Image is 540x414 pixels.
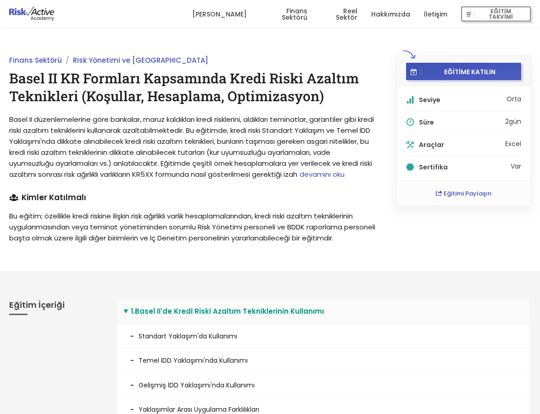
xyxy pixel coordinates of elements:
[419,142,503,148] h5: Araçlar
[461,0,531,28] a: EĞİTİM TAKVİMİ
[9,55,62,65] a: Finans Sektörü
[419,119,503,125] h5: Süre
[421,67,518,76] span: EĞİTİME KATILIN
[424,0,447,28] a: İletişim
[117,373,530,398] li: Gelişmiş İDD Yaklaşımı'nda Kullanımı
[73,55,208,65] a: Risk Yönetimi ve [GEOGRAPHIC_DATA]
[436,189,491,198] a: Eğitimi Paylaşın
[9,69,376,105] h1: Basel II KR Formları Kapsamında Kredi Riski Azaltım Teknikleri (Koşullar, Hesaplama, Optimizasyon)
[505,141,521,147] li: Excel
[419,164,508,170] h5: Sertifika
[9,299,102,315] h3: Eğitim İçeriği
[406,118,521,134] li: 2 gün
[406,63,521,80] button: EĞİTİME KATILIN
[321,0,357,28] a: Reel Sektör
[117,324,530,349] li: Standart Yaklaşım'da Kullanımı
[192,0,247,28] a: [PERSON_NAME]
[406,96,521,111] li: Orta
[9,6,54,21] img: logo-dark.png
[406,163,521,171] li: Var
[117,349,530,373] li: Temel İDD Yaklaşımı'nda Kullanımı
[9,114,374,179] span: Basel II düzenlemelerine göre bankalar, maruz kaldıkları kredi risklerini, aldıkları teminatlar, ...
[461,6,531,22] button: EĞİTİM TAKVİMİ
[117,299,530,324] summary: 1.Basel II'de Kredi Riski Azaltım Tekniklerinin Kullanımı
[9,211,376,244] p: Bu eğitim; özellikle kredi riskine ilişkin risk ağırlıklı varlık hesaplamalarından, kredi riski a...
[371,0,410,28] a: Hakkımızda
[419,97,504,103] h5: Seviye
[474,8,527,21] span: EĞİTİM TAKVİMİ
[261,0,307,28] a: Finans Sektörü
[9,194,376,202] h4: Kimler Katılmalı
[300,169,345,179] span: devamını oku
